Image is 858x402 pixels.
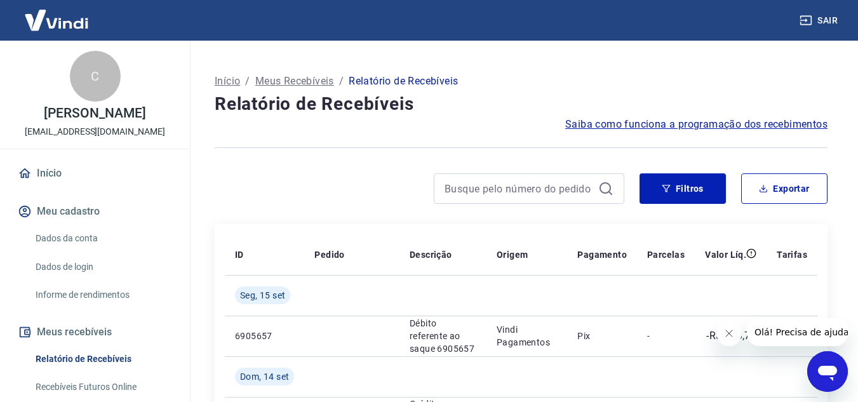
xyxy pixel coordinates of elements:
[647,330,685,342] p: -
[245,74,250,89] p: /
[215,74,240,89] a: Início
[741,173,828,204] button: Exportar
[44,107,145,120] p: [PERSON_NAME]
[30,346,175,372] a: Relatório de Recebíveis
[30,254,175,280] a: Dados de login
[339,74,344,89] p: /
[497,323,557,349] p: Vindi Pagamentos
[235,330,294,342] p: 6905657
[15,159,175,187] a: Início
[30,225,175,251] a: Dados da conta
[30,282,175,308] a: Informe de rendimentos
[777,248,807,261] p: Tarifas
[15,198,175,225] button: Meu cadastro
[716,321,742,346] iframe: Close message
[410,317,476,355] p: Débito referente ao saque 6905657
[445,179,593,198] input: Busque pelo número do pedido
[15,1,98,39] img: Vindi
[640,173,726,204] button: Filtros
[647,248,685,261] p: Parcelas
[240,370,289,383] span: Dom, 14 set
[349,74,458,89] p: Relatório de Recebíveis
[577,248,627,261] p: Pagamento
[235,248,244,261] p: ID
[8,9,107,19] span: Olá! Precisa de ajuda?
[807,351,848,392] iframe: Button to launch messaging window
[410,248,452,261] p: Descrição
[705,248,746,261] p: Valor Líq.
[747,318,848,346] iframe: Message from company
[565,117,828,132] a: Saiba como funciona a programação dos recebimentos
[240,289,285,302] span: Seg, 15 set
[314,248,344,261] p: Pedido
[797,9,843,32] button: Sair
[70,51,121,102] div: C
[255,74,334,89] a: Meus Recebíveis
[15,318,175,346] button: Meus recebíveis
[215,91,828,117] h4: Relatório de Recebíveis
[30,374,175,400] a: Recebíveis Futuros Online
[706,328,756,344] p: -R$ 443,79
[497,248,528,261] p: Origem
[25,125,165,138] p: [EMAIL_ADDRESS][DOMAIN_NAME]
[577,330,627,342] p: Pix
